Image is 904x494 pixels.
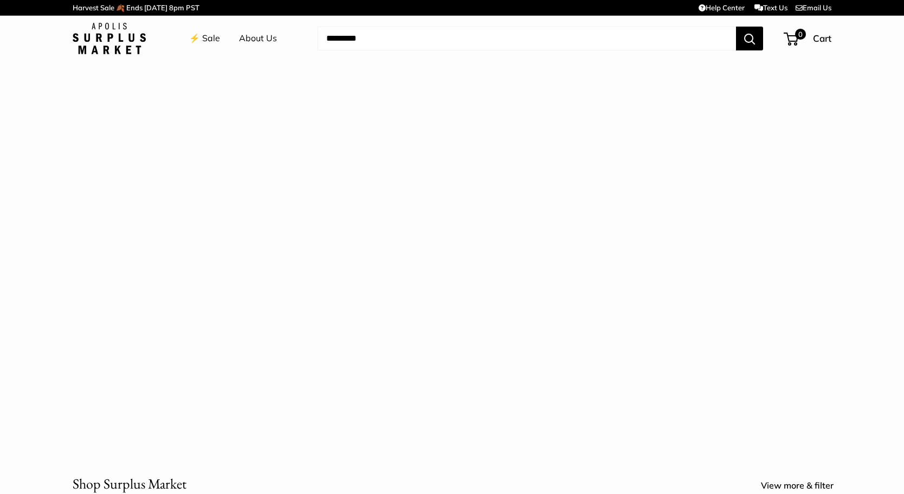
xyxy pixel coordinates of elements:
[736,27,763,50] button: Search
[761,478,845,494] a: View more & filter
[795,29,806,40] span: 0
[699,3,745,12] a: Help Center
[318,27,736,50] input: Search...
[73,23,146,54] img: Apolis: Surplus Market
[239,30,277,47] a: About Us
[796,3,831,12] a: Email Us
[754,3,787,12] a: Text Us
[189,30,220,47] a: ⚡️ Sale
[785,30,831,47] a: 0 Cart
[813,33,831,44] span: Cart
